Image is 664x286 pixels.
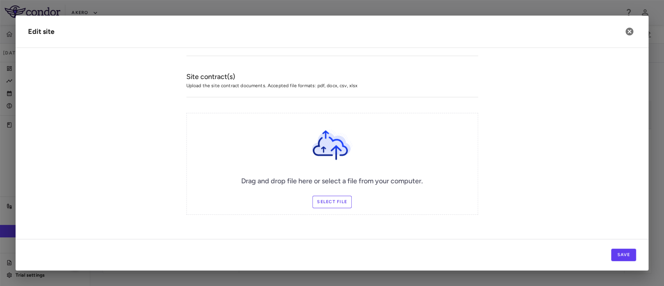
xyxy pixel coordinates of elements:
h6: Site contract(s) [186,72,478,82]
span: Upload the site contract documents. Accepted file formats: pdf, docx, csv, xlsx [186,82,478,89]
div: Edit site [28,26,54,37]
button: Save [611,249,636,261]
h6: Drag and drop file here or select a file from your computer. [241,176,423,186]
label: Select file [312,196,352,208]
